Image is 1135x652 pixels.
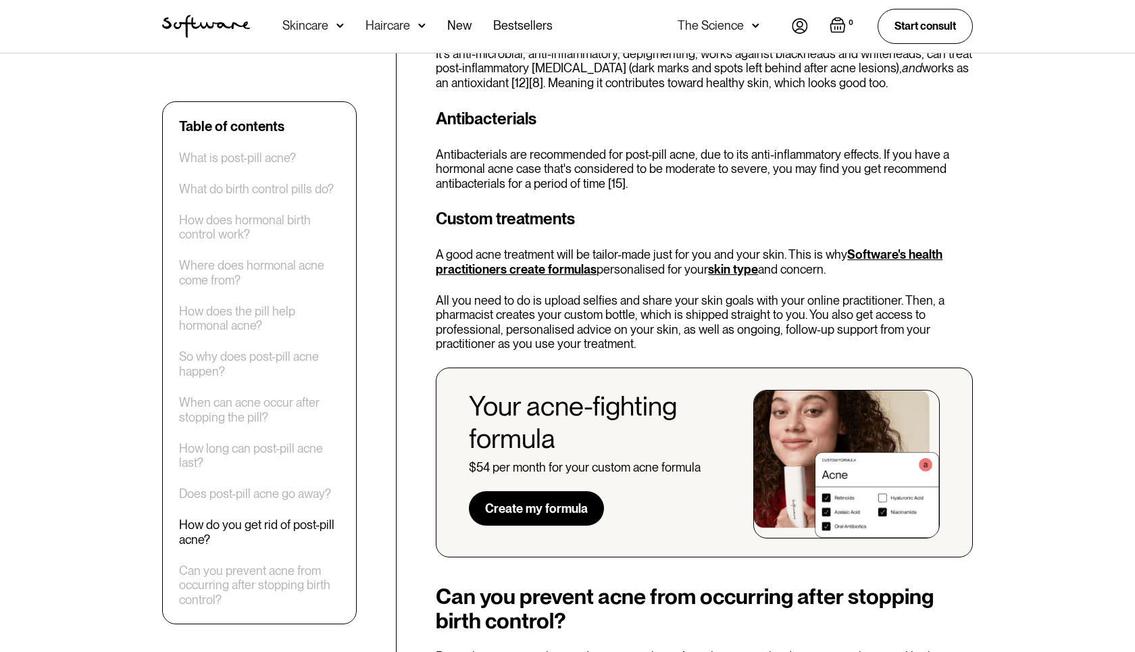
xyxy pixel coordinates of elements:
a: Does post-pill acne go away? [179,487,331,502]
img: arrow down [336,19,344,32]
a: When can acne occur after stopping the pill? [179,395,340,424]
em: and [902,61,922,75]
a: home [162,15,250,38]
p: Antibacterials are recommended for post-pill acne, due to its anti-inflammatory effects. If you h... [436,147,973,191]
p: A good acne treatment will be tailor-made just for you and your skin. This is why personalised fo... [436,247,973,276]
p: It's anti-microbial, anti-inflammatory, depigmenting, works against blackheads and whiteheads, ca... [436,47,973,91]
div: Table of contents [179,118,284,134]
a: skin type [708,262,758,276]
a: How do you get rid of post-pill acne? [179,518,340,547]
h3: Antibacterials [436,107,973,131]
div: Your acne-fighting formula [469,390,732,455]
a: How does hormonal birth control work? [179,213,340,242]
div: 0 [846,17,856,29]
a: Can you prevent acne from occurring after stopping birth control? [179,563,340,607]
a: Start consult [878,9,973,43]
a: What is post-pill acne? [179,151,296,166]
div: $54 per month for your custom acne formula [469,460,701,475]
div: Haircare [365,19,410,32]
a: Create my formula [469,491,604,526]
h2: Can you prevent acne from occurring after stopping birth control? [436,584,973,633]
img: arrow down [418,19,426,32]
p: All you need to do is upload selfies and share your skin goals with your online practitioner. The... [436,293,973,351]
h3: Custom treatments [436,207,973,231]
div: The Science [678,19,744,32]
div: Skincare [282,19,328,32]
a: How does the pill help hormonal acne? [179,304,340,333]
a: Software's health practitioners create formulas [436,247,942,276]
a: What do birth control pills do? [179,182,334,197]
img: arrow down [752,19,759,32]
img: Software Logo [162,15,250,38]
a: Where does hormonal acne come from? [179,259,340,288]
a: How long can post-pill acne last? [179,441,340,470]
a: Open empty cart [830,17,856,36]
a: So why does post-pill acne happen? [179,350,340,379]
